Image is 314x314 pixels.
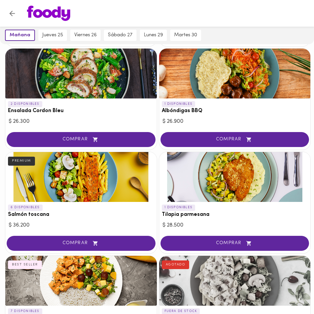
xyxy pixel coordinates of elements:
div: $ 26.900 [162,118,307,125]
iframe: Messagebird Livechat Widget [282,282,314,314]
div: Pollo Tikka Massala [5,256,157,306]
p: 1 DISPONIBLES [162,101,195,107]
div: AGOTADO [162,260,189,269]
button: mañana [5,30,35,41]
button: COMPRAR [160,132,309,147]
h3: Albóndigas BBQ [162,108,308,114]
p: 1 DISPONIBLES [162,205,195,211]
p: 2 DISPONIBLES [8,101,42,107]
div: Tilapia parmesana [159,152,311,202]
button: jueves 25 [38,30,67,41]
div: $ 36.200 [9,222,154,229]
div: Pollo carbonara [159,256,311,306]
button: COMPRAR [7,132,156,147]
span: mañana [10,32,30,38]
h3: Salmón toscana [8,212,154,218]
div: PREMIUM [8,157,35,165]
div: $ 28.500 [162,222,307,229]
span: viernes 26 [74,32,97,38]
span: sábado 27 [108,32,133,38]
button: lunes 29 [140,30,167,41]
span: lunes 29 [144,32,163,38]
span: COMPRAR [15,240,147,246]
div: Ensalada Cordon Bleu [5,49,157,98]
button: viernes 26 [70,30,101,41]
button: COMPRAR [160,236,309,251]
button: COMPRAR [7,236,156,251]
button: sábado 27 [104,30,137,41]
div: Albóndigas BBQ [159,49,311,98]
div: Salmón toscana [5,152,157,202]
button: martes 30 [170,30,201,41]
button: Volver [4,5,20,22]
h3: Ensalada Cordon Bleu [8,108,154,114]
div: $ 26.300 [9,118,154,125]
span: COMPRAR [169,137,301,142]
span: COMPRAR [169,240,301,246]
h3: Tilapia parmesana [162,212,308,218]
div: BEST SELLER [8,260,42,269]
img: logo.png [27,6,70,21]
span: martes 30 [174,32,197,38]
span: jueves 25 [42,32,63,38]
span: COMPRAR [15,137,147,142]
p: 6 DISPONIBLES [8,205,43,211]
